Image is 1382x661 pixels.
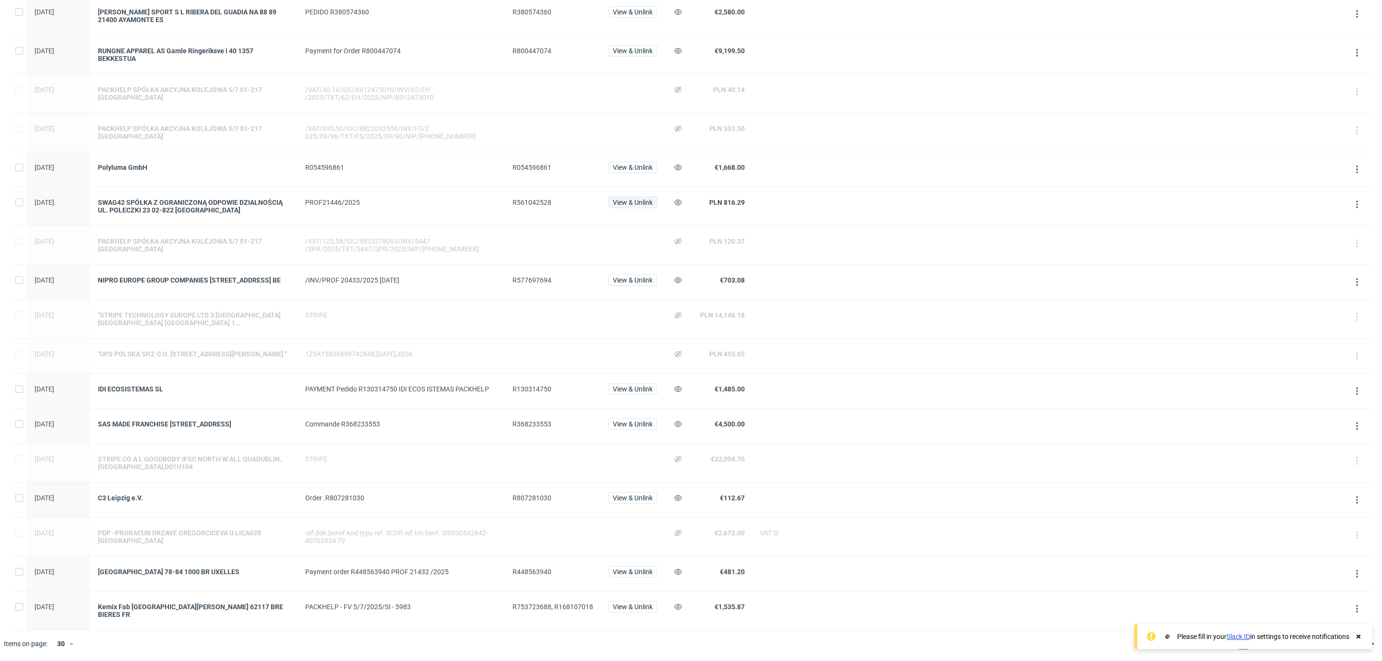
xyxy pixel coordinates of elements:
[715,164,745,171] span: €1,668.00
[608,199,657,206] a: View & Unlink
[98,494,290,502] a: C3 Leipzig e.V.
[608,566,657,578] button: View & Unlink
[35,199,54,206] span: [DATE]
[608,274,657,286] button: View & Unlink
[613,421,653,427] span: View & Unlink
[608,494,657,502] a: View & Unlink
[608,420,657,428] a: View & Unlink
[305,199,497,206] div: PROF21446/2025
[35,311,54,319] span: [DATE]
[305,311,497,319] div: STRIPE
[1227,633,1250,640] a: Slack ID
[512,164,551,171] span: R054596861
[98,568,290,576] a: [GEOGRAPHIC_DATA] 78-84 1000 BR UXELLES
[305,164,497,171] div: R054596861
[98,164,290,171] a: Polyluma GmbH
[1177,632,1349,641] div: Please fill in your in settings to receive notifications
[35,8,54,16] span: [DATE]
[98,350,290,358] a: "UPS POLSKA SP.Z O.O. [STREET_ADDRESS][PERSON_NAME] "
[305,8,497,16] div: PEDIDO R380574360
[613,386,653,392] span: View & Unlink
[51,637,69,650] div: 30
[35,529,54,537] span: [DATE]
[512,603,593,611] span: R753723688, R168107018
[608,164,657,171] a: View & Unlink
[608,383,657,395] button: View & Unlink
[608,47,657,55] a: View & Unlink
[98,276,290,284] a: NIPRO EUROPE GROUP COMPANIES [STREET_ADDRESS] BE
[35,47,54,55] span: [DATE]
[715,603,745,611] span: €1,535.87
[715,47,745,55] span: €9,199.50
[613,568,653,575] span: View & Unlink
[512,47,551,55] span: R800447074
[35,420,54,428] span: [DATE]
[98,8,290,24] div: [PERSON_NAME] SPORT S L RIBERA DEL GUADIA NA 88 89 21400 AYAMONTE ES
[35,455,54,463] span: [DATE]
[98,47,290,62] a: RUNGNE APPAREL AS Gamle Ringeriksve i 40 1357 BEKKESTUA
[613,495,653,501] span: View & Unlink
[305,125,497,140] div: /VAT/333,50/IDC/8822032556/INV/FS/2 025/09/96/TXT/FS/2025/09/96/NIP/[PHONE_NUMBER]
[305,420,497,428] div: Commande R368233553
[98,455,290,471] a: STRIPE CO A L GOODBODY IFSC NORTH W ALL QUADUBLIN,[GEOGRAPHIC_DATA],D01H104
[98,385,290,393] a: IDI ECOSISTEMAS SL
[4,639,48,649] span: Items on page:
[613,199,653,206] span: View & Unlink
[305,86,497,101] div: /VAT/40,14/IDC/6912473010/INV/62/EH /2025/TXT/62/EH/2025/NIP/6912473010
[98,125,290,140] a: PACKHELP SPÓŁKA AKCYJNA KOLEJOWA 5/7 01-217 [GEOGRAPHIC_DATA]
[720,568,745,576] span: €481.20
[305,529,497,544] div: ref.dok.benef.kod typu ref. SCOR ref.trn.benf. SI0030542642-40703834 79
[98,529,290,544] a: PDP -PRORACUN DRZAVE GREGORCICEVA U LICA020 [GEOGRAPHIC_DATA]
[35,494,54,502] span: [DATE]
[1163,632,1172,641] img: Slack
[98,199,290,214] a: SWAG42 SPÓŁKA Z OGRANICZONĄ ODPOWIE DZIALNOŚCIĄ UL. POLECZKI 23 02-822 [GEOGRAPHIC_DATA]
[512,568,551,576] span: R448563940
[35,276,54,284] span: [DATE]
[608,276,657,284] a: View & Unlink
[305,237,497,253] div: /VAT/125,58/IDC/5833278093/INV/5447 /SPR/2025/TXT/5447/SPR/2025/NIP/[PHONE_NUMBER]
[709,125,745,132] span: PLN 333.50
[608,418,657,430] button: View & Unlink
[512,199,551,206] span: R561042528
[35,237,54,245] span: [DATE]
[709,350,745,358] span: PLN 455.65
[512,385,551,393] span: R130314750
[613,603,653,610] span: View & Unlink
[305,350,497,358] div: 1Z5A15806898742848,[DATE],4556
[715,529,745,537] span: €2,672.00
[608,603,657,611] a: View & Unlink
[613,9,653,15] span: View & Unlink
[613,277,653,283] span: View & Unlink
[512,276,551,284] span: R577697694
[715,8,745,16] span: €2,580.00
[35,568,54,576] span: [DATE]
[35,350,54,358] span: [DATE]
[709,237,745,245] span: PLN 120.37
[305,385,497,393] div: PAYMENT Pedido R130314750 IDI ECOS ISTEMAS PACKHELP
[715,385,745,393] span: €1,485.00
[305,276,497,284] div: /INV/PROF 20433/2025 [DATE]
[713,86,745,94] span: PLN 40.14
[608,385,657,393] a: View & Unlink
[709,199,745,206] span: PLN 816.29
[512,8,551,16] span: R380574360
[98,86,290,101] a: PACKHELP SPÓŁKA AKCYJNA KOLEJOWA 5/7 01-217 [GEOGRAPHIC_DATA]
[305,47,497,55] div: Payment for Order R800447074
[512,420,551,428] span: R368233553
[512,494,551,502] span: R807281030
[608,568,657,576] a: View & Unlink
[98,311,290,327] a: "STRIPE TECHNOLOGY EUROPE LTD 3 [GEOGRAPHIC_DATA] [GEOGRAPHIC_DATA] [GEOGRAPHIC_DATA] 1 [GEOGRAPH...
[305,568,497,576] div: Payment order R448563940 PROF 21432 /2025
